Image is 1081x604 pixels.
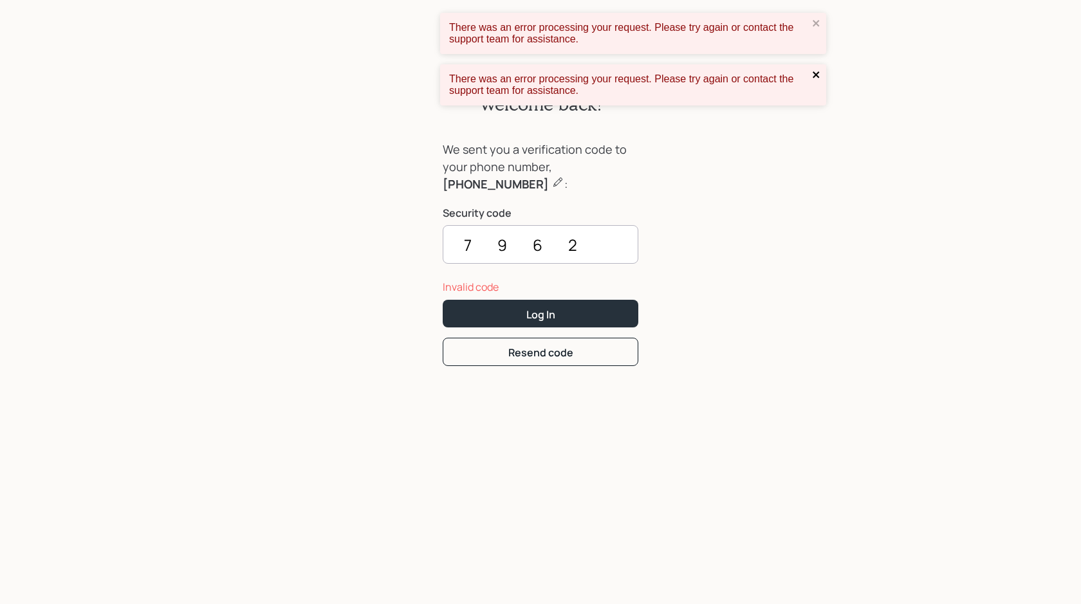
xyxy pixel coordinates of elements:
input: •••• [443,225,638,264]
button: close [812,18,821,30]
div: Invalid code [443,279,638,295]
div: We sent you a verification code to your phone number, : [443,141,638,193]
div: Log In [526,307,555,322]
button: Resend code [443,338,638,365]
div: Resend code [508,345,573,360]
div: There was an error processing your request. Please try again or contact the support team for assi... [449,22,808,45]
button: Log In [443,300,638,327]
button: close [812,69,821,82]
div: There was an error processing your request. Please try again or contact the support team for assi... [449,73,808,96]
label: Security code [443,206,638,220]
b: [PHONE_NUMBER] [443,176,549,192]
